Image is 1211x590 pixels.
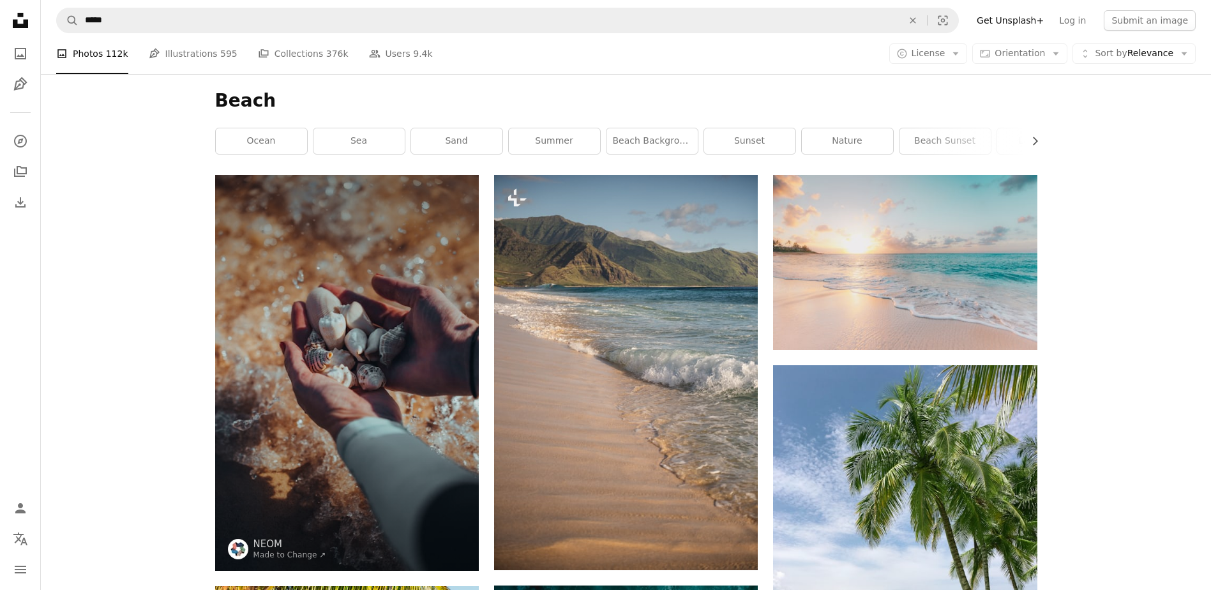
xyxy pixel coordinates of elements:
span: License [912,48,945,58]
span: Sort by [1095,48,1127,58]
button: Search Unsplash [57,8,79,33]
a: beach sunset [899,128,991,154]
button: Clear [899,8,927,33]
a: NEOM [253,538,326,550]
a: Illustrations 595 [149,33,237,74]
button: Sort byRelevance [1072,43,1196,64]
img: a person holding a handful of shells in their hand [215,175,479,571]
a: Log in [1051,10,1094,31]
a: Download History [8,190,33,215]
button: Visual search [928,8,958,33]
a: Made to Change ↗ [253,550,326,559]
span: Orientation [995,48,1045,58]
img: a beach with waves and mountains in the background [494,175,758,570]
a: Get Unsplash+ [969,10,1051,31]
a: Collections [8,159,33,185]
form: Find visuals sitewide [56,8,959,33]
a: Explore [8,128,33,154]
a: Users 9.4k [369,33,433,74]
a: nature [802,128,893,154]
a: ocean [216,128,307,154]
span: 376k [326,47,349,61]
a: sunset [704,128,795,154]
button: Orientation [972,43,1067,64]
button: Language [8,526,33,552]
img: seashore during golden hour [773,175,1037,350]
span: 9.4k [413,47,432,61]
h1: Beach [215,89,1037,112]
a: summer [509,128,600,154]
a: Log in / Sign up [8,495,33,521]
button: Submit an image [1104,10,1196,31]
span: Relevance [1095,47,1173,60]
a: a beach with waves and mountains in the background [494,367,758,378]
button: Menu [8,557,33,582]
button: License [889,43,968,64]
button: scroll list to the right [1023,128,1037,154]
a: sand [411,128,502,154]
a: seashore during golden hour [773,257,1037,268]
a: Illustrations [8,72,33,97]
a: palm tree near seashore [773,536,1037,547]
a: Collections 376k [258,33,349,74]
a: sea [313,128,405,154]
span: 595 [220,47,237,61]
a: beach background [606,128,698,154]
a: landscape [997,128,1088,154]
img: Go to NEOM's profile [228,539,248,559]
a: a person holding a handful of shells in their hand [215,367,479,378]
a: Photos [8,41,33,66]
